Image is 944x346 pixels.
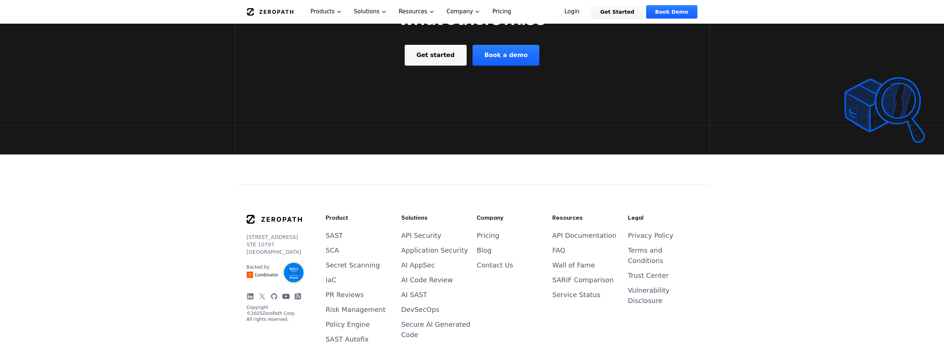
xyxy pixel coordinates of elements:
a: SAST [326,232,343,239]
a: Get Started [591,5,643,19]
h3: Product [326,214,395,222]
a: Application Security [401,246,468,254]
a: Login [556,5,589,19]
a: Terms and Conditions [628,246,663,265]
a: IaC [326,276,336,284]
a: API Security [401,232,441,239]
a: Blog RSS Feed [294,293,302,300]
a: Risk Management [326,306,386,313]
a: AI SAST [401,291,427,299]
a: SAST Autofix [326,335,369,343]
a: FAQ [552,246,565,254]
a: API Documentation [552,232,616,239]
a: Contact Us [477,261,513,269]
p: [STREET_ADDRESS] STE 10797 [GEOGRAPHIC_DATA] [247,233,302,256]
h3: Legal [628,214,698,222]
a: Secure AI Generated Code [401,320,470,339]
h3: Solutions [401,214,471,222]
h3: Company [477,214,546,222]
a: Trust Center [628,272,669,279]
a: SARIF Comparison [552,276,614,284]
a: DevSecOps [401,306,440,313]
a: SCA [326,246,339,254]
a: Pricing [477,232,499,239]
p: Copyright © 2025 ZeroPath Corp. All rights reserved. [247,305,302,322]
a: PR Reviews [326,291,364,299]
h3: Resources [552,214,622,222]
p: Backed by [247,264,279,270]
a: Service Status [552,291,601,299]
img: SOC2 Type II Certified [283,262,305,284]
a: Vulnerability Disclosure [628,286,670,305]
a: Secret Scanning [326,261,380,269]
a: Wall of Fame [552,261,595,269]
a: Blog [477,246,491,254]
a: Policy Engine [326,320,370,328]
a: AI AppSec [401,261,435,269]
a: Book a demo [473,45,540,66]
a: Privacy Policy [628,232,674,239]
a: AI Code Review [401,276,453,284]
a: Book Demo [646,5,697,19]
a: Get started [405,45,467,66]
